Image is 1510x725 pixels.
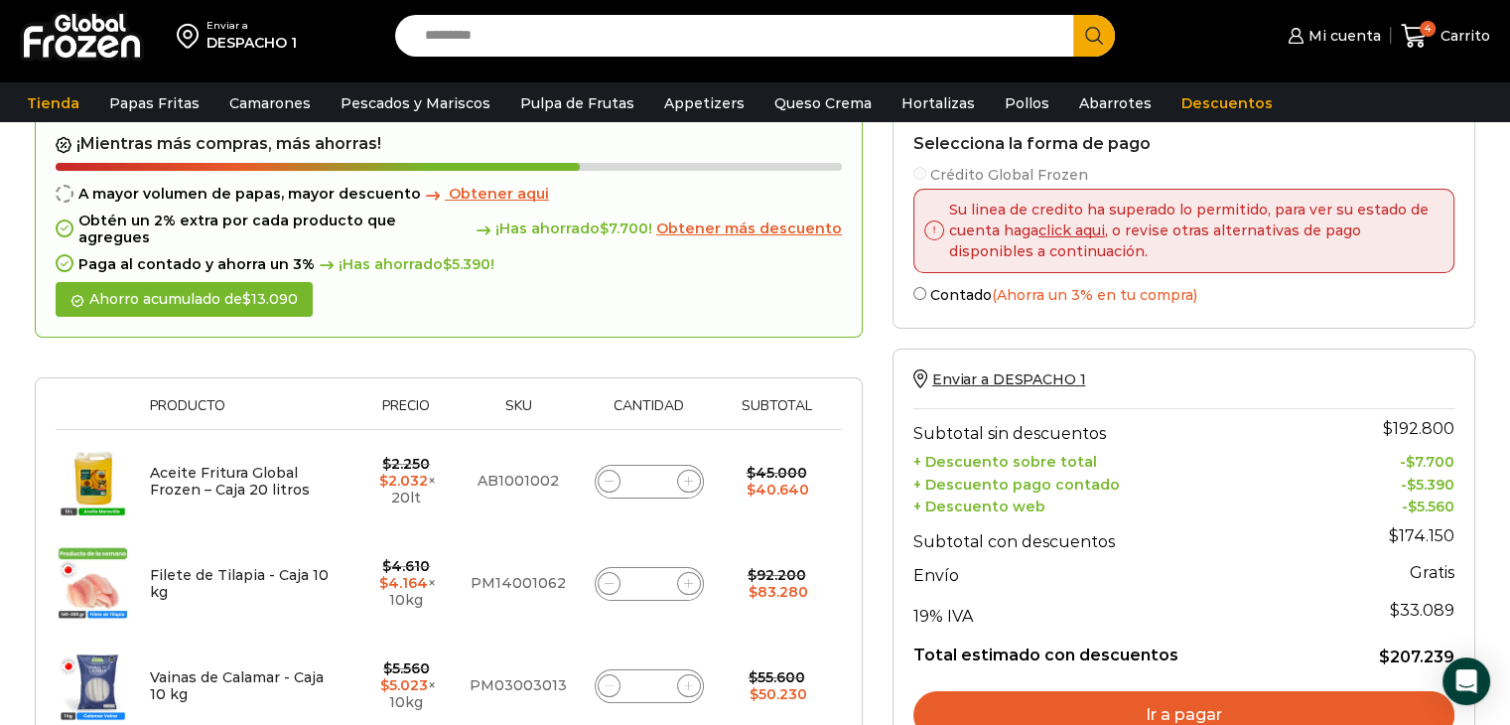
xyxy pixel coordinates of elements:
a: Enviar a DESPACHO 1 [913,370,1085,388]
span: $ [1383,419,1393,438]
span: $ [1390,601,1400,620]
img: address-field-icon.svg [177,19,206,53]
a: Filete de Tilapia - Caja 10 kg [150,566,329,601]
div: DESPACHO 1 [206,33,297,53]
bdi: 174.150 [1389,526,1454,545]
span: 33.089 [1390,601,1454,620]
a: Pollos [995,84,1059,122]
a: Hortalizas [892,84,985,122]
bdi: 5.390 [443,255,490,273]
bdi: 4.164 [379,574,428,592]
span: Obtener más descuento [656,219,842,237]
th: + Descuento pago contado [913,471,1322,494]
span: 4 [1420,21,1436,37]
span: $ [747,566,755,584]
bdi: 40.640 [747,481,809,499]
bdi: 7.700 [1406,453,1454,471]
a: Abarrotes [1069,84,1162,122]
a: Tienda [17,84,89,122]
span: $ [379,472,388,490]
span: Obtener aqui [449,185,549,203]
th: Total estimado con descuentos [913,630,1322,667]
th: Producto [140,398,353,429]
label: Crédito Global Frozen [913,163,1454,184]
th: + Descuento web [913,494,1322,516]
th: Subtotal sin descuentos [913,408,1322,448]
th: Subtotal [721,398,832,429]
span: $ [443,255,452,273]
span: $ [380,676,389,694]
a: Obtener más descuento [656,220,842,237]
input: Product quantity [635,468,663,496]
h2: ¡Mientras más compras, más ahorras! [56,134,842,154]
bdi: 2.250 [382,455,430,473]
th: Subtotal con descuentos [913,516,1322,556]
th: Precio [353,398,460,429]
bdi: 192.800 [1383,419,1454,438]
span: $ [1389,526,1399,545]
div: Obtén un 2% extra por cada producto que agregues [56,213,842,246]
td: × 10kg [353,532,460,635]
span: $ [1406,453,1415,471]
div: Enviar a [206,19,297,33]
span: $ [600,219,609,237]
a: Queso Crema [764,84,882,122]
a: Appetizers [654,84,755,122]
a: Camarones [219,84,321,122]
bdi: 55.600 [748,668,804,686]
input: Product quantity [635,672,663,700]
span: $ [1407,476,1416,494]
a: Aceite Fritura Global Frozen – Caja 20 litros [150,464,310,499]
span: Mi cuenta [1304,26,1381,46]
span: $ [382,557,391,575]
a: Vainas de Calamar - Caja 10 kg [150,668,324,703]
td: - [1322,471,1454,494]
a: Mi cuenta [1283,16,1380,56]
span: $ [749,685,757,703]
span: $ [748,583,756,601]
span: $ [746,464,755,482]
a: Obtener aqui [421,186,549,203]
div: Open Intercom Messenger [1442,657,1490,705]
bdi: 207.239 [1379,648,1454,666]
button: Search button [1073,15,1115,57]
th: Envío [913,556,1322,591]
span: Enviar a DESPACHO 1 [932,370,1085,388]
bdi: 4.610 [382,557,430,575]
td: PM14001062 [460,532,578,635]
th: Cantidad [578,398,721,429]
input: Crédito Global Frozen [913,167,926,180]
bdi: 5.560 [383,659,430,677]
bdi: 5.560 [1408,498,1454,515]
span: $ [382,455,391,473]
span: $ [1408,498,1417,515]
span: $ [379,574,388,592]
td: × 20lt [353,430,460,533]
p: Su linea de credito ha superado lo permitido, para ver su estado de cuenta haga , o revise otras ... [944,200,1439,262]
a: Descuentos [1171,84,1283,122]
a: click aqui [1038,221,1105,239]
input: Contado(Ahorra un 3% en tu compra) [913,287,926,300]
span: ¡Has ahorrado ! [315,256,494,273]
bdi: 92.200 [747,566,805,584]
td: - [1322,494,1454,516]
h2: Selecciona la forma de pago [913,134,1454,153]
bdi: 83.280 [748,583,807,601]
span: Carrito [1436,26,1490,46]
th: 19% IVA [913,590,1322,630]
label: Contado [913,283,1454,304]
span: $ [747,481,755,499]
span: $ [1379,648,1390,666]
th: + Descuento sobre total [913,448,1322,471]
span: (Ahorra un 3% en tu compra) [992,286,1197,304]
bdi: 7.700 [600,219,648,237]
div: Paga al contado y ahorra un 3% [56,256,842,273]
bdi: 13.090 [242,290,298,308]
span: $ [748,668,756,686]
th: Sku [460,398,578,429]
span: ¡Has ahorrado ! [472,220,652,237]
strong: Gratis [1410,563,1454,582]
bdi: 50.230 [749,685,806,703]
div: Ahorro acumulado de [56,282,313,317]
td: AB1001002 [460,430,578,533]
